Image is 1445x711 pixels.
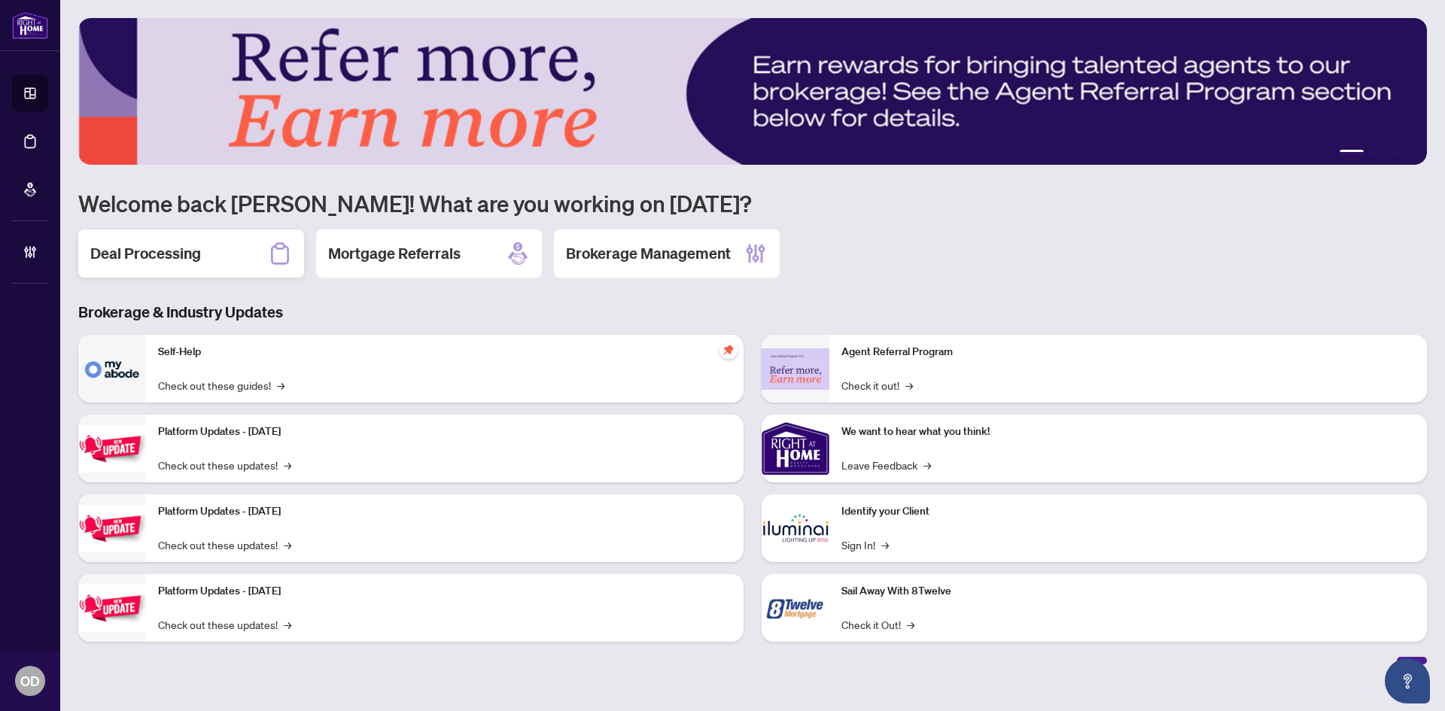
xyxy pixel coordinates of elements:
a: Check out these updates!→ [158,536,291,553]
p: Agent Referral Program [841,344,1415,360]
a: Check it Out!→ [841,616,914,633]
span: → [284,616,291,633]
span: → [277,377,284,393]
span: → [284,457,291,473]
img: Self-Help [78,335,146,403]
a: Check out these updates!→ [158,616,291,633]
button: 5 [1406,150,1412,156]
span: → [881,536,889,553]
a: Check out these updates!→ [158,457,291,473]
p: Sail Away With 8Twelve [841,583,1415,600]
span: pushpin [719,341,738,359]
p: We want to hear what you think! [841,424,1415,440]
img: Slide 0 [78,18,1427,165]
h3: Brokerage & Industry Updates [78,302,1427,323]
button: 2 [1370,150,1376,156]
img: Identify your Client [762,494,829,562]
p: Self-Help [158,344,732,360]
a: Check out these guides!→ [158,377,284,393]
h2: Mortgage Referrals [328,243,461,264]
span: OD [20,670,40,691]
p: Identify your Client [841,503,1415,520]
a: Check it out!→ [841,377,913,393]
p: Platform Updates - [DATE] [158,583,732,600]
a: Leave Feedback→ [841,457,931,473]
img: Platform Updates - June 23, 2025 [78,585,146,632]
h1: Welcome back [PERSON_NAME]! What are you working on [DATE]? [78,189,1427,217]
img: We want to hear what you think! [762,415,829,482]
span: → [284,536,291,553]
button: 3 [1382,150,1388,156]
img: Agent Referral Program [762,348,829,390]
span: → [923,457,931,473]
button: Open asap [1385,658,1430,703]
span: → [907,616,914,633]
h2: Deal Processing [90,243,201,264]
p: Platform Updates - [DATE] [158,503,732,520]
a: Sign In!→ [841,536,889,553]
button: 4 [1394,150,1400,156]
img: Platform Updates - July 8, 2025 [78,505,146,552]
button: 1 [1340,150,1364,156]
img: Platform Updates - July 21, 2025 [78,425,146,472]
img: Sail Away With 8Twelve [762,574,829,642]
p: Platform Updates - [DATE] [158,424,732,440]
img: logo [12,11,48,39]
h2: Brokerage Management [566,243,731,264]
span: → [905,377,913,393]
